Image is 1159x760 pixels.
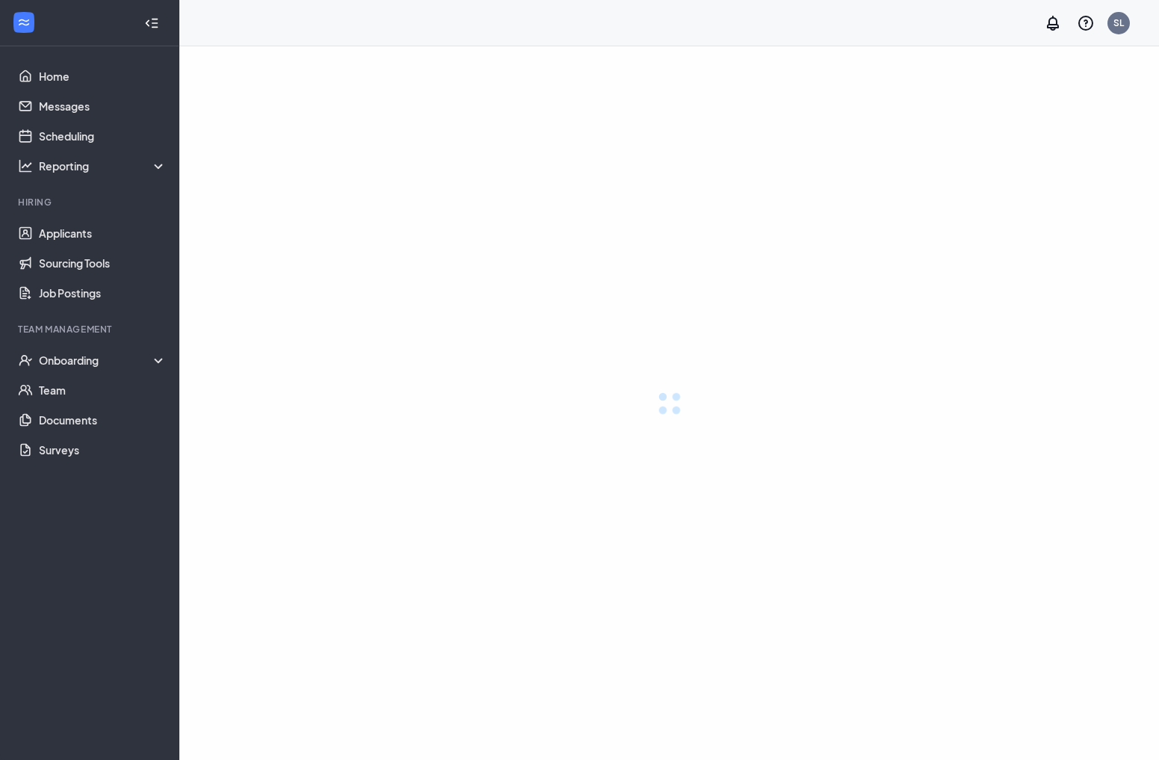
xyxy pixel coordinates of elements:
a: Messages [39,91,167,121]
a: Surveys [39,435,167,465]
div: Team Management [18,323,164,336]
svg: UserCheck [18,353,33,368]
a: Documents [39,405,167,435]
svg: Analysis [18,158,33,173]
a: Team [39,375,167,405]
a: Scheduling [39,121,167,151]
div: SL [1113,16,1124,29]
div: Hiring [18,196,164,208]
svg: WorkstreamLogo [16,15,31,30]
a: Sourcing Tools [39,248,167,278]
div: Onboarding [39,353,167,368]
a: Applicants [39,218,167,248]
svg: Collapse [144,16,159,31]
svg: Notifications [1044,14,1062,32]
a: Home [39,61,167,91]
div: Reporting [39,158,167,173]
a: Job Postings [39,278,167,308]
svg: QuestionInfo [1077,14,1095,32]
